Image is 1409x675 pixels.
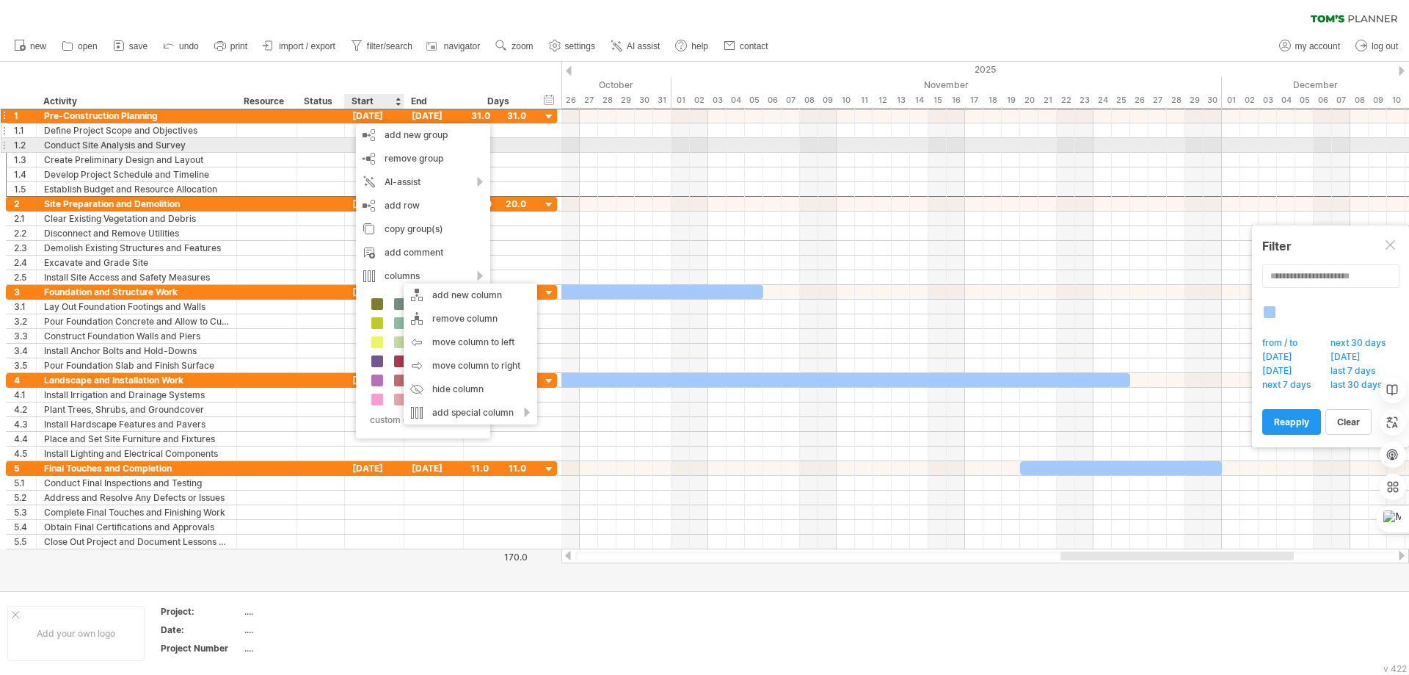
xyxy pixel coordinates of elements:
[14,123,36,137] div: 1.1
[44,432,229,446] div: Place and Set Site Furniture and Fixtures
[404,401,537,425] div: add special column
[598,93,616,108] div: Tuesday, 28 October 2025
[244,624,368,636] div: ....
[492,37,537,56] a: zoom
[763,93,782,108] div: Thursday, 6 November 2025
[78,41,98,51] span: open
[10,37,51,56] a: new
[1262,239,1399,253] div: Filter
[653,93,671,108] div: Friday, 31 October 2025
[855,93,873,108] div: Tuesday, 11 November 2025
[109,37,152,56] a: save
[910,93,928,108] div: Friday, 14 November 2025
[44,461,229,475] div: Final Touches and Completion
[244,642,368,654] div: ....
[1277,93,1295,108] div: Thursday, 4 December 2025
[44,270,229,284] div: Install Site Access and Safety Measures
[259,37,340,56] a: import / export
[44,344,229,358] div: Install Anchor Bolts and Hold-Downs
[211,37,252,56] a: print
[44,403,229,416] div: Plant Trees, Shrubs, and Groundcover
[14,153,36,167] div: 1.3
[404,461,464,475] div: [DATE]
[14,109,36,123] div: 1
[782,93,800,108] div: Friday, 7 November 2025
[356,217,490,241] div: copy group(s)
[1328,379,1392,394] span: last 30 days
[14,167,36,181] div: 1.4
[367,41,412,51] span: filter/search
[1262,409,1321,435] a: reapply
[161,605,241,618] div: Project:
[44,300,229,314] div: Lay Out Foundation Footings and Walls
[345,109,404,123] div: [DATE]
[444,41,480,51] span: navigator
[1325,409,1372,435] a: clear
[14,491,36,505] div: 5.2
[347,37,417,56] a: filter/search
[465,552,528,563] div: 170.0
[800,93,818,108] div: Saturday, 8 November 2025
[1314,93,1332,108] div: Saturday, 6 December 2025
[356,241,490,264] div: add comment
[404,284,537,307] div: add new column
[1332,93,1350,108] div: Sunday, 7 December 2025
[44,123,229,137] div: Define Project Scope and Objectives
[44,182,229,196] div: Establish Budget and Resource Allocation
[244,94,288,109] div: Resource
[44,241,229,255] div: Demolish Existing Structures and Features
[44,226,229,240] div: Disconnect and Remove Utilities
[44,329,229,343] div: Construct Foundation Walls and Piers
[345,373,404,387] div: [DATE]
[691,41,708,51] span: help
[511,41,533,51] span: zoom
[30,41,46,51] span: new
[565,41,595,51] span: settings
[356,123,490,147] div: add new group
[356,264,490,288] div: columns
[404,378,537,401] div: hide column
[44,314,229,328] div: Pour Foundation Concrete and Allow to Cure
[14,197,36,211] div: 2
[14,373,36,387] div: 4
[356,194,490,217] div: add row
[1383,663,1407,674] div: v 422
[14,285,36,299] div: 3
[1260,365,1303,380] span: [DATE]
[627,41,660,51] span: AI assist
[14,417,36,431] div: 4.3
[14,505,36,519] div: 5.3
[404,307,537,331] div: remove column
[356,170,490,194] div: AI-assist
[14,461,36,475] div: 5
[1260,337,1308,352] span: from / to
[1222,93,1240,108] div: Monday, 1 December 2025
[1352,37,1402,56] a: log out
[965,93,983,108] div: Monday, 17 November 2025
[671,37,713,56] a: help
[1372,41,1398,51] span: log out
[1038,93,1057,108] div: Friday, 21 November 2025
[44,491,229,505] div: Address and Resolve Any Defects or Issues
[161,642,241,654] div: Project Number
[745,93,763,108] div: Wednesday, 5 November 2025
[1369,93,1387,108] div: Tuesday, 9 December 2025
[1167,93,1185,108] div: Friday, 28 November 2025
[44,417,229,431] div: Install Hardscape Features and Pavers
[14,329,36,343] div: 3.3
[837,93,855,108] div: Monday, 10 November 2025
[1093,93,1112,108] div: Monday, 24 November 2025
[708,93,727,108] div: Monday, 3 November 2025
[471,109,526,123] div: 31.0
[44,520,229,534] div: Obtain Final Certifications and Approvals
[44,285,229,299] div: Foundation and Structure Work
[1240,93,1259,108] div: Tuesday, 2 December 2025
[279,41,335,51] span: import / export
[44,535,229,549] div: Close Out Project and Document Lessons Learned
[44,153,229,167] div: Create Preliminary Design and Layout
[44,138,229,152] div: Conduct Site Analysis and Survey
[44,373,229,387] div: Landscape and Installation Work
[44,197,229,211] div: Site Preparation and Demolition
[14,535,36,549] div: 5.5
[1328,365,1386,380] span: last 7 days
